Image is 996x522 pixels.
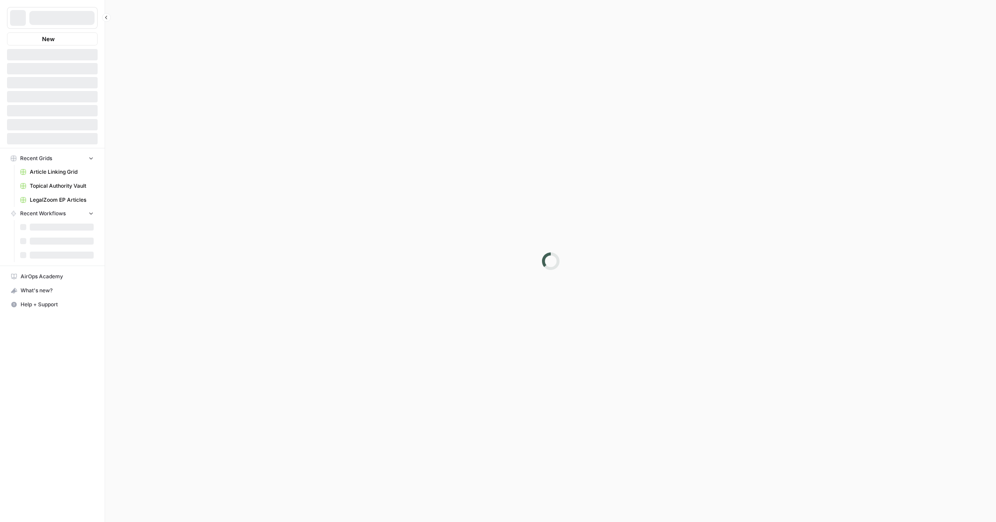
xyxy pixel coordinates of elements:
[42,35,55,43] span: New
[7,298,98,312] button: Help + Support
[30,168,94,176] span: Article Linking Grid
[7,152,98,165] button: Recent Grids
[7,270,98,284] a: AirOps Academy
[7,284,97,297] div: What's new?
[20,210,66,217] span: Recent Workflows
[30,196,94,204] span: LegalZoom EP Articles
[7,207,98,220] button: Recent Workflows
[7,284,98,298] button: What's new?
[7,32,98,46] button: New
[21,301,94,308] span: Help + Support
[21,273,94,280] span: AirOps Academy
[16,193,98,207] a: LegalZoom EP Articles
[30,182,94,190] span: Topical Authority Vault
[20,154,52,162] span: Recent Grids
[16,165,98,179] a: Article Linking Grid
[16,179,98,193] a: Topical Authority Vault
